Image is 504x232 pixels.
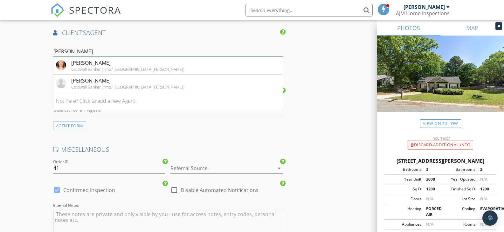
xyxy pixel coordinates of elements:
span: N/A [480,222,487,227]
a: MAP [440,20,504,36]
span: N/A [480,176,487,182]
div: Bedrooms: [386,167,422,172]
h4: AGENT [53,29,283,37]
div: Floors: [386,196,422,202]
div: [STREET_ADDRESS][PERSON_NAME] [384,157,496,165]
a: View on Zillow [420,119,461,128]
input: Search for an Agent [53,46,283,57]
span: N/A [426,196,433,202]
img: data [56,60,66,70]
div: Coldwell Banker (Irmo/ [GEOGRAPHIC_DATA][PERSON_NAME]) [71,84,184,89]
i: arrow_drop_down [275,164,283,172]
div: 2 [476,167,494,172]
div: Incorrect? [377,136,504,141]
img: The Best Home Inspection Software - Spectora [51,3,65,17]
label: Confirmed Inspection [63,187,115,193]
span: client's [62,28,86,37]
div: [PERSON_NAME] [71,77,184,84]
div: Finished Sq Ft: [440,186,476,192]
div: [PERSON_NAME] [71,59,184,67]
a: PHOTOS [377,20,440,36]
div: Sq Ft: [386,186,422,192]
label: Disable Automated Notifications [181,187,259,193]
div: 1200 [476,186,494,192]
input: Search everything... [245,4,373,17]
div: Cooling: [440,206,476,217]
span: N/A [426,222,433,227]
div: Appliances: [386,222,422,227]
li: Not here? Click to add a new Agent [53,92,283,110]
div: 1200 [422,186,440,192]
div: Rooms: [440,222,476,227]
img: streetview [377,36,504,127]
div: 2008 [422,176,440,182]
h4: MISCELLANEOUS [53,145,283,154]
span: SPECTORA [69,3,121,17]
div: EVAPORATIVE [476,206,494,217]
a: SPECTORA [51,9,121,22]
div: Open Intercom Messenger [482,210,498,226]
div: FORCED AIR [422,206,440,217]
div: Year Built: [386,176,422,182]
div: [PERSON_NAME] [404,4,445,10]
div: Lot Size: [440,196,476,202]
div: 3 [422,167,440,172]
div: Year Updated: [440,176,476,182]
div: Discard Additional info [408,141,473,149]
div: Heating: [386,206,422,217]
div: Bathrooms: [440,167,476,172]
span: N/A [480,196,487,202]
div: AJM Home Inspections [396,10,450,17]
div: AGENT FORM [53,122,86,130]
div: Coldwell Banker (Irmo/ [GEOGRAPHIC_DATA][PERSON_NAME]) [71,67,184,72]
img: default-user-f0147aede5fd5fa78ca7ade42f37bd4542148d508eef1c3d3ea960f66861d68b.jpg [56,78,66,88]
